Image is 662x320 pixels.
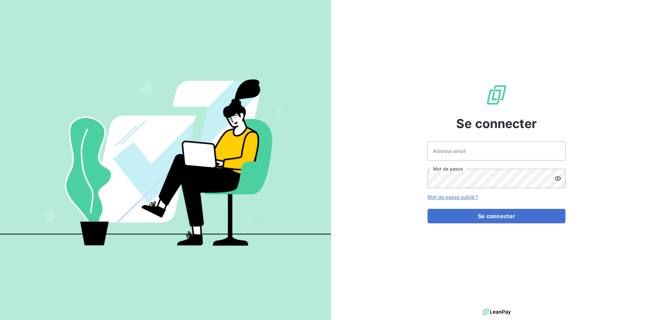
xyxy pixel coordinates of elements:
[456,114,537,133] span: Se connecter
[428,209,565,223] button: Se connecter
[428,141,565,161] input: placeholder
[428,194,478,200] a: Mot de passe oublié ?
[482,307,511,317] img: logo
[485,84,508,106] img: Logo LeanPay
